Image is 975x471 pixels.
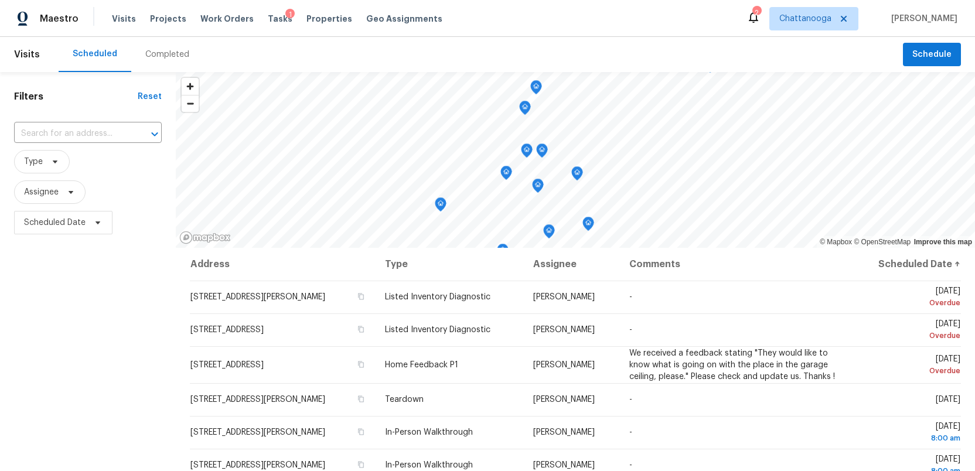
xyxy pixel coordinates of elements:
button: Copy Address [356,426,366,437]
span: [STREET_ADDRESS][PERSON_NAME] [190,428,325,436]
span: [PERSON_NAME] [533,461,595,469]
span: [DATE] [860,320,960,342]
th: Type [376,248,524,281]
span: In-Person Walkthrough [385,461,473,469]
h1: Filters [14,91,138,103]
div: Map marker [543,224,555,243]
span: Type [24,156,43,168]
span: [PERSON_NAME] [887,13,957,25]
div: Overdue [860,330,960,342]
th: Scheduled Date ↑ [851,248,961,281]
span: Home Feedback P1 [385,361,458,369]
span: Assignee [24,186,59,198]
button: Open [146,126,163,142]
span: Properties [306,13,352,25]
span: Scheduled Date [24,217,86,228]
span: - [629,428,632,436]
span: [PERSON_NAME] [533,326,595,334]
button: Copy Address [356,394,366,404]
span: Chattanooga [779,13,831,25]
div: 1 [285,9,295,21]
div: 8:00 am [860,432,960,444]
button: Zoom out [182,95,199,112]
span: Teardown [385,395,424,404]
div: Map marker [519,101,531,119]
span: [STREET_ADDRESS] [190,326,264,334]
span: We received a feedback stating "They would like to know what is going on with the place in the ga... [629,349,835,381]
a: Improve this map [914,238,972,246]
div: Map marker [500,166,512,184]
span: [DATE] [860,287,960,309]
input: Search for an address... [14,125,129,143]
th: Comments [620,248,851,281]
span: Work Orders [200,13,254,25]
span: Listed Inventory Diagnostic [385,293,490,301]
span: - [629,293,632,301]
span: Schedule [912,47,952,62]
span: - [629,461,632,469]
span: [DATE] [936,395,960,404]
div: Map marker [497,244,509,262]
div: Map marker [536,144,548,162]
th: Assignee [524,248,620,281]
span: [PERSON_NAME] [533,361,595,369]
div: Overdue [860,365,960,377]
a: OpenStreetMap [854,238,911,246]
button: Copy Address [356,324,366,335]
span: [STREET_ADDRESS] [190,361,264,369]
span: Tasks [268,15,292,23]
span: - [629,395,632,404]
span: - [629,326,632,334]
div: Map marker [571,166,583,185]
span: [PERSON_NAME] [533,395,595,404]
span: [PERSON_NAME] [533,293,595,301]
span: Visits [112,13,136,25]
span: Projects [150,13,186,25]
div: Completed [145,49,189,60]
span: [DATE] [860,355,960,377]
th: Address [190,248,376,281]
span: In-Person Walkthrough [385,428,473,436]
div: Map marker [521,144,533,162]
div: Scheduled [73,48,117,60]
div: Map marker [530,80,542,98]
button: Copy Address [356,291,366,302]
span: Maestro [40,13,79,25]
button: Schedule [903,43,961,67]
span: [DATE] [860,422,960,444]
div: Map marker [435,197,446,216]
div: Map marker [532,179,544,197]
button: Copy Address [356,459,366,470]
div: Reset [138,91,162,103]
a: Mapbox [820,238,852,246]
div: Overdue [860,297,960,309]
div: 2 [752,7,761,19]
span: [STREET_ADDRESS][PERSON_NAME] [190,461,325,469]
button: Zoom in [182,78,199,95]
span: [PERSON_NAME] [533,428,595,436]
canvas: Map [176,72,975,248]
span: Zoom out [182,95,199,112]
span: Listed Inventory Diagnostic [385,326,490,334]
button: Copy Address [356,359,366,370]
div: Map marker [582,217,594,235]
a: Mapbox homepage [179,231,231,244]
span: Visits [14,42,40,67]
span: [STREET_ADDRESS][PERSON_NAME] [190,293,325,301]
span: Geo Assignments [366,13,442,25]
span: [STREET_ADDRESS][PERSON_NAME] [190,395,325,404]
